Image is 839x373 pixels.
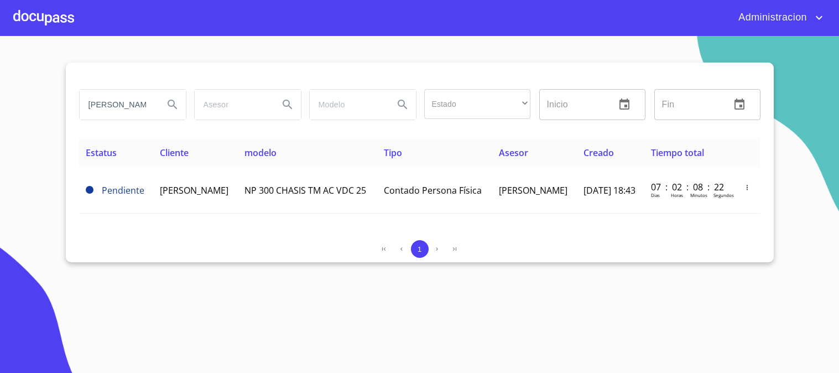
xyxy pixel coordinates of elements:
input: search [195,90,270,120]
input: search [80,90,155,120]
button: Search [389,91,416,118]
span: 1 [418,245,421,253]
span: Tiempo total [651,147,704,159]
button: 1 [411,240,429,258]
span: Creado [583,147,614,159]
span: Tipo [384,147,402,159]
div: ​ [424,89,530,119]
span: [PERSON_NAME] [499,184,567,196]
p: Horas [671,192,683,198]
button: Search [159,91,186,118]
input: search [310,90,385,120]
p: Dias [651,192,660,198]
p: Minutos [690,192,707,198]
span: Pendiente [86,186,93,194]
span: Administracion [730,9,812,27]
span: [DATE] 18:43 [583,184,635,196]
span: Pendiente [102,184,144,196]
span: Cliente [160,147,189,159]
span: NP 300 CHASIS TM AC VDC 25 [244,184,366,196]
span: [PERSON_NAME] [160,184,228,196]
button: account of current user [730,9,826,27]
p: 07 : 02 : 08 : 22 [651,181,726,193]
button: Search [274,91,301,118]
p: Segundos [713,192,734,198]
span: Asesor [499,147,528,159]
span: Contado Persona Física [384,184,482,196]
span: Estatus [86,147,117,159]
span: modelo [244,147,277,159]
